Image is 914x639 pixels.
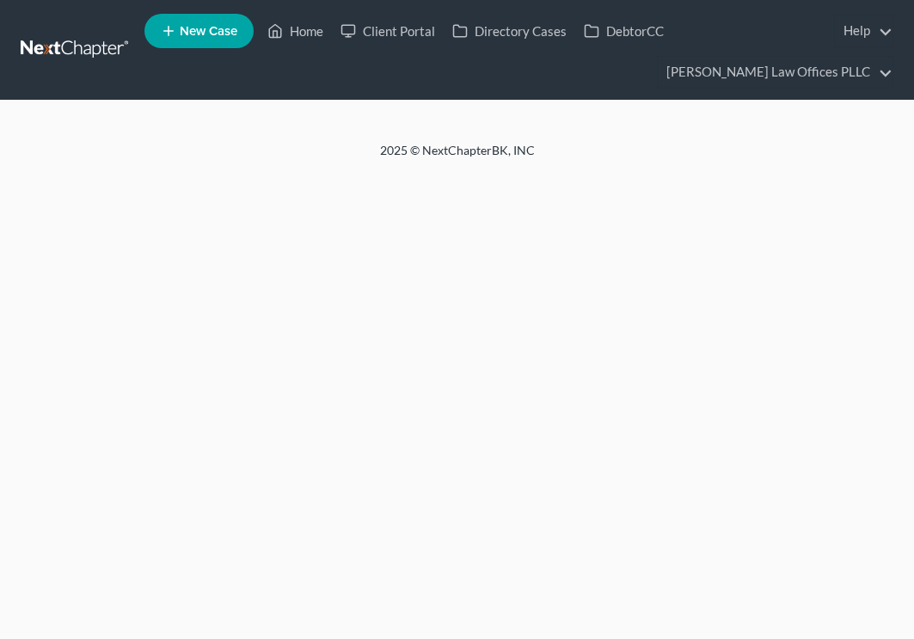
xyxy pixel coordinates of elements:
new-legal-case-button: New Case [144,14,254,48]
a: Directory Cases [444,15,575,46]
a: Client Portal [332,15,444,46]
a: [PERSON_NAME] Law Offices PLLC [658,57,893,88]
div: 2025 © NextChapterBK, INC [45,142,870,173]
a: DebtorCC [575,15,672,46]
a: Home [259,15,332,46]
a: Help [835,15,893,46]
